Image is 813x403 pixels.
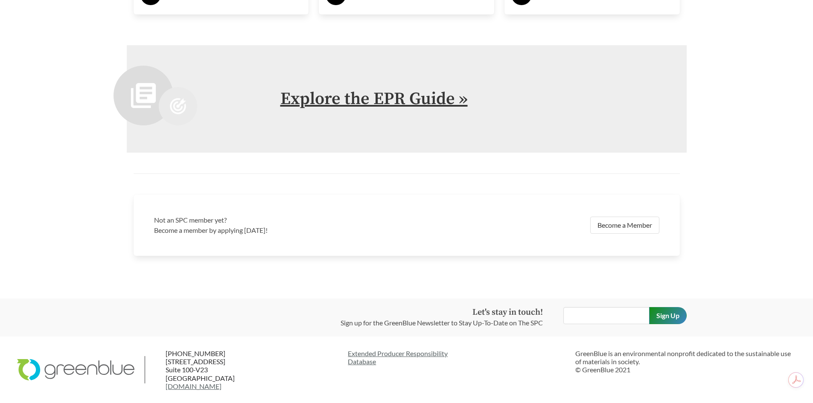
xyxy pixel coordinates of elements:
[590,217,659,234] a: Become a Member
[154,215,402,225] h3: Not an SPC member yet?
[154,225,402,235] p: Become a member by applying [DATE]!
[575,349,796,374] p: GreenBlue is an environmental nonprofit dedicated to the sustainable use of materials in society....
[341,318,543,328] p: Sign up for the GreenBlue Newsletter to Stay Up-To-Date on The SPC
[472,307,543,318] strong: Let's stay in touch!
[649,307,687,324] input: Sign Up
[166,349,269,390] p: [PHONE_NUMBER] [STREET_ADDRESS] Suite 100-V23 [GEOGRAPHIC_DATA]
[348,349,568,365] a: Extended Producer ResponsibilityDatabase
[166,382,221,390] a: [DOMAIN_NAME]
[280,88,468,110] a: Explore the EPR Guide »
